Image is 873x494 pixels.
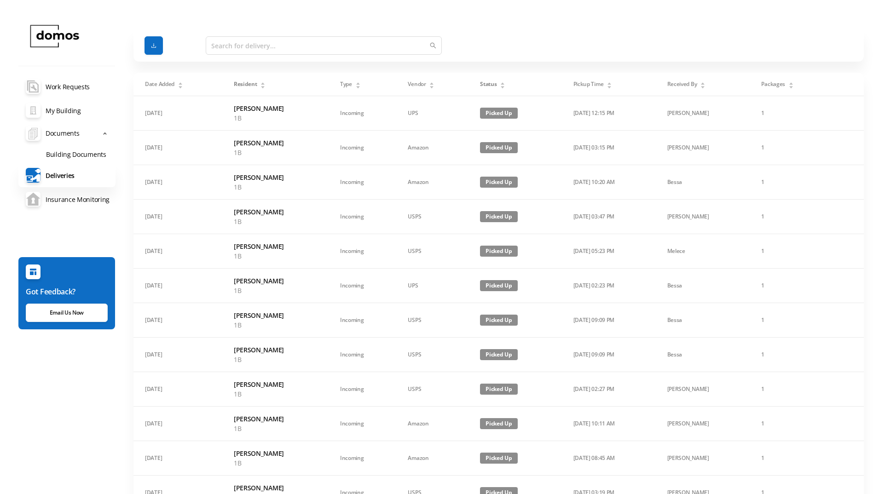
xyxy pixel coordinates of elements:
td: UPS [396,269,468,303]
td: 1 [750,234,830,269]
td: [DATE] 09:09 PM [562,338,656,372]
td: [DATE] [133,269,222,303]
a: Email Us Now [26,304,108,322]
td: Incoming [329,131,397,165]
i: icon: caret-up [788,81,793,84]
td: [DATE] [133,372,222,407]
td: USPS [396,200,468,234]
td: [DATE] 02:27 PM [562,372,656,407]
td: 1 [750,165,830,200]
h6: [PERSON_NAME] [234,310,317,320]
p: 1B [234,320,317,330]
td: USPS [396,338,468,372]
span: Picked Up [480,177,517,188]
td: [PERSON_NAME] [656,441,750,476]
td: [DATE] [133,407,222,441]
td: 1 [750,200,830,234]
button: icon: download [145,36,163,55]
td: Amazon [396,407,468,441]
i: icon: caret-down [607,85,612,87]
td: Incoming [329,303,397,338]
span: Status [480,80,497,88]
span: Picked Up [480,246,517,257]
p: 1B [234,355,317,364]
h6: [PERSON_NAME] [234,103,317,113]
p: 1B [234,458,317,468]
a: Insurance Monitoring [18,187,116,211]
td: [DATE] [133,303,222,338]
td: Amazon [396,165,468,200]
h6: Got Feedback? [26,286,108,297]
i: icon: caret-up [700,81,705,84]
td: [DATE] [133,441,222,476]
td: [PERSON_NAME] [656,200,750,234]
td: [DATE] 10:11 AM [562,407,656,441]
span: Picked Up [480,315,517,326]
td: [DATE] [133,131,222,165]
span: Picked Up [480,211,517,222]
p: 1B [234,424,317,433]
i: icon: caret-up [607,81,612,84]
h6: [PERSON_NAME] [234,345,317,355]
i: icon: caret-up [260,81,266,84]
td: [DATE] [133,200,222,234]
td: USPS [396,372,468,407]
i: icon: caret-down [429,85,434,87]
span: Resident [234,80,257,88]
p: 1B [234,113,317,123]
a: Deliveries [18,163,116,187]
i: icon: caret-up [355,81,360,84]
i: icon: search [430,42,436,49]
td: 1 [750,96,830,131]
td: [DATE] [133,338,222,372]
h6: [PERSON_NAME] [234,241,317,251]
span: Date Added [145,80,174,88]
h6: [PERSON_NAME] [234,448,317,458]
td: Incoming [329,407,397,441]
td: 1 [750,441,830,476]
a: My Building [18,98,116,122]
td: [DATE] 09:09 PM [562,303,656,338]
td: Bessa [656,269,750,303]
td: [DATE] 10:20 AM [562,165,656,200]
td: USPS [396,234,468,269]
span: Picked Up [480,280,517,291]
td: [DATE] 03:47 PM [562,200,656,234]
a: Work Requests [18,75,116,98]
div: Sort [429,81,434,86]
td: Incoming [329,372,397,407]
td: [PERSON_NAME] [656,131,750,165]
h6: [PERSON_NAME] [234,276,317,286]
h6: [PERSON_NAME] [234,414,317,424]
p: 1B [234,182,317,192]
h6: [PERSON_NAME] [234,379,317,389]
p: 1B [234,286,317,295]
td: [DATE] [133,96,222,131]
p: 1B [234,389,317,399]
td: Incoming [329,200,397,234]
td: [PERSON_NAME] [656,407,750,441]
td: Bessa [656,338,750,372]
td: Bessa [656,303,750,338]
td: Incoming [329,269,397,303]
td: [DATE] 08:45 AM [562,441,656,476]
td: Amazon [396,441,468,476]
td: Melece [656,234,750,269]
span: Vendor [408,80,426,88]
td: Incoming [329,234,397,269]
td: [PERSON_NAME] [656,372,750,407]
p: 1B [234,217,317,226]
i: icon: caret-up [429,81,434,84]
div: Sort [178,81,183,86]
i: icon: caret-down [260,85,266,87]
i: icon: caret-down [500,85,505,87]
input: Search for delivery... [206,36,442,55]
td: [DATE] 02:23 PM [562,269,656,303]
div: Sort [500,81,505,86]
td: Incoming [329,165,397,200]
i: icon: caret-down [178,85,183,87]
td: USPS [396,303,468,338]
td: 1 [750,131,830,165]
span: Packages [761,80,785,88]
p: 1B [234,251,317,261]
